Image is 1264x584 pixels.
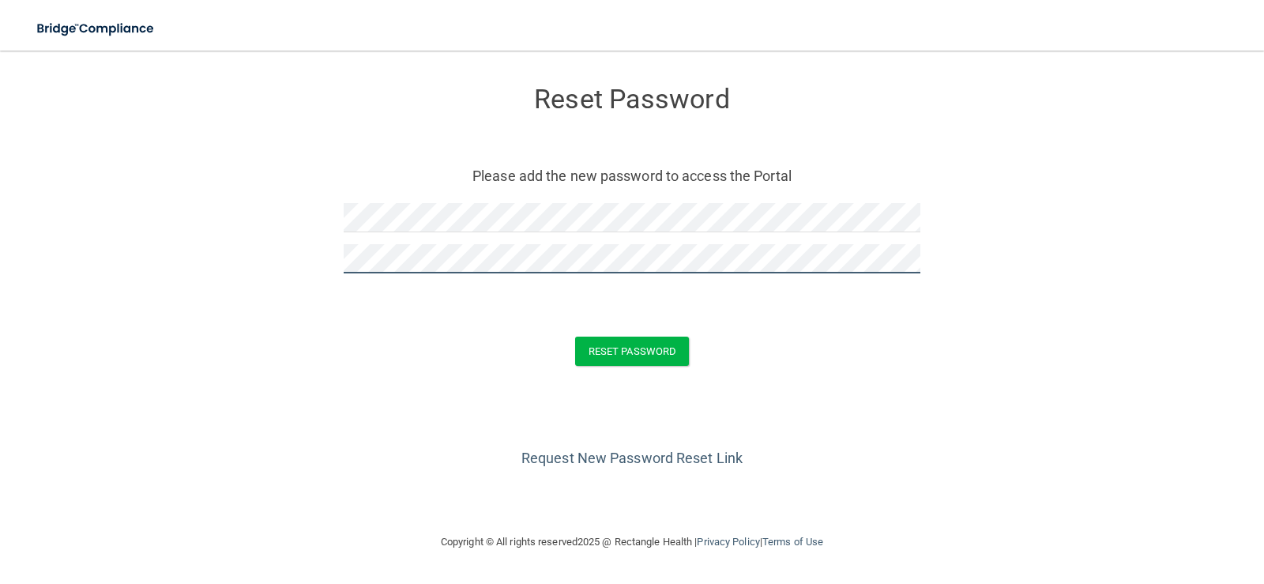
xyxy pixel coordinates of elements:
[762,536,823,548] a: Terms of Use
[344,85,920,114] h3: Reset Password
[344,517,920,567] div: Copyright © All rights reserved 2025 @ Rectangle Health | |
[355,163,908,189] p: Please add the new password to access the Portal
[24,13,169,45] img: bridge_compliance_login_screen.278c3ca4.svg
[521,450,743,466] a: Request New Password Reset Link
[697,536,759,548] a: Privacy Policy
[575,337,689,366] button: Reset Password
